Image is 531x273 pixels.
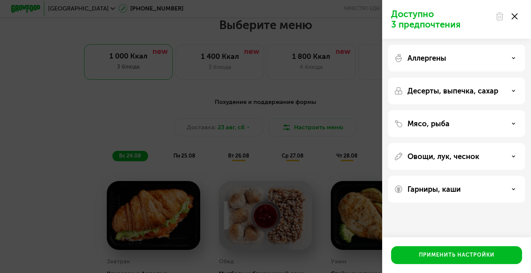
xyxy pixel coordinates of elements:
p: Доступно 3 предпочтения [391,9,491,30]
div: Применить настройки [419,251,495,259]
p: Мясо, рыба [407,119,450,128]
p: Десерты, выпечка, сахар [407,86,498,95]
p: Овощи, лук, чеснок [407,152,479,161]
p: Гарниры, каши [407,185,461,194]
button: Применить настройки [391,246,522,264]
p: Аллергены [407,54,446,63]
